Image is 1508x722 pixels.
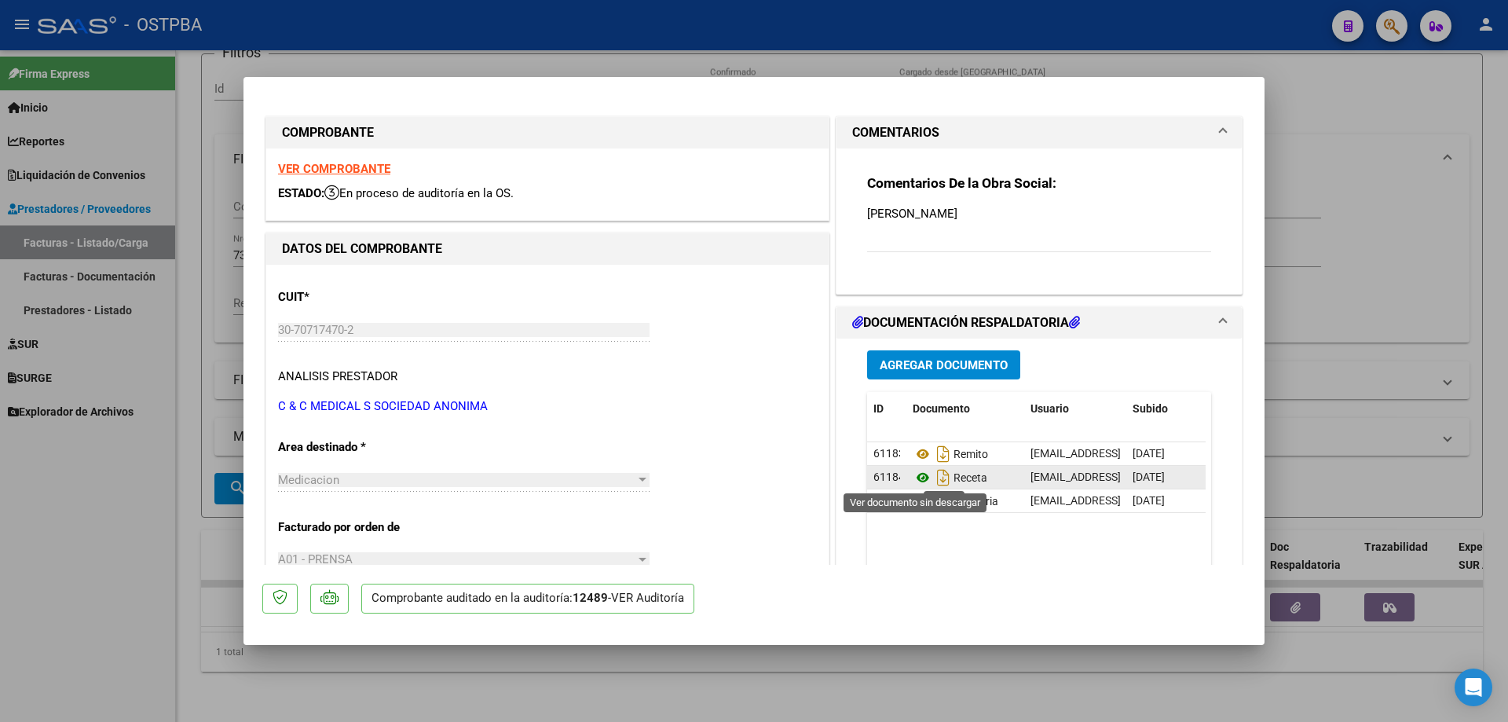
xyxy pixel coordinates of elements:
[611,589,684,607] div: VER Auditoría
[282,241,442,256] strong: DATOS DEL COMPROBANTE
[1030,447,1297,460] span: [EMAIL_ADDRESS][DOMAIN_NAME] - [PERSON_NAME]
[906,392,1024,426] datatable-header-cell: Documento
[278,519,440,537] p: Facturado por orden de
[1133,494,1165,507] span: [DATE]
[913,448,988,460] span: Remito
[852,313,1080,332] h1: DOCUMENTACIÓN RESPALDATORIA
[324,186,514,200] span: En proceso de auditoría en la OS.
[1030,494,1297,507] span: [EMAIL_ADDRESS][DOMAIN_NAME] - [PERSON_NAME]
[278,162,390,176] a: VER COMPROBANTE
[913,495,998,508] span: Auditoria
[873,471,905,483] span: 61184
[836,339,1242,665] div: DOCUMENTACIÓN RESPALDATORIA
[1205,392,1283,426] datatable-header-cell: Acción
[880,358,1008,372] span: Agregar Documento
[867,350,1020,379] button: Agregar Documento
[278,398,817,416] p: C & C MEDICAL S SOCIEDAD ANONIMA
[913,471,987,484] span: Receta
[278,438,440,456] p: Area destinado *
[933,442,953,467] i: Descargar documento
[873,447,905,460] span: 61183
[836,307,1242,339] mat-expansion-panel-header: DOCUMENTACIÓN RESPALDATORIA
[867,392,906,426] datatable-header-cell: ID
[873,494,905,507] span: 61309
[852,123,939,142] h1: COMENTARIOS
[1133,402,1168,415] span: Subido
[873,402,884,415] span: ID
[867,175,1056,191] strong: Comentarios De la Obra Social:
[867,205,1211,222] p: [PERSON_NAME]
[836,148,1242,294] div: COMENTARIOS
[913,402,970,415] span: Documento
[1133,471,1165,483] span: [DATE]
[933,489,953,514] i: Descargar documento
[1030,471,1297,483] span: [EMAIL_ADDRESS][DOMAIN_NAME] - [PERSON_NAME]
[1455,669,1492,706] div: Open Intercom Messenger
[278,368,397,386] div: ANALISIS PRESTADOR
[361,584,694,614] p: Comprobante auditado en la auditoría: -
[278,288,440,306] p: CUIT
[278,473,339,487] span: Medicacion
[278,552,353,566] span: A01 - PRENSA
[278,186,324,200] span: ESTADO:
[573,591,608,605] strong: 12489
[836,117,1242,148] mat-expansion-panel-header: COMENTARIOS
[282,125,374,140] strong: COMPROBANTE
[1133,447,1165,460] span: [DATE]
[1024,392,1126,426] datatable-header-cell: Usuario
[1030,402,1069,415] span: Usuario
[1126,392,1205,426] datatable-header-cell: Subido
[933,465,953,490] i: Descargar documento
